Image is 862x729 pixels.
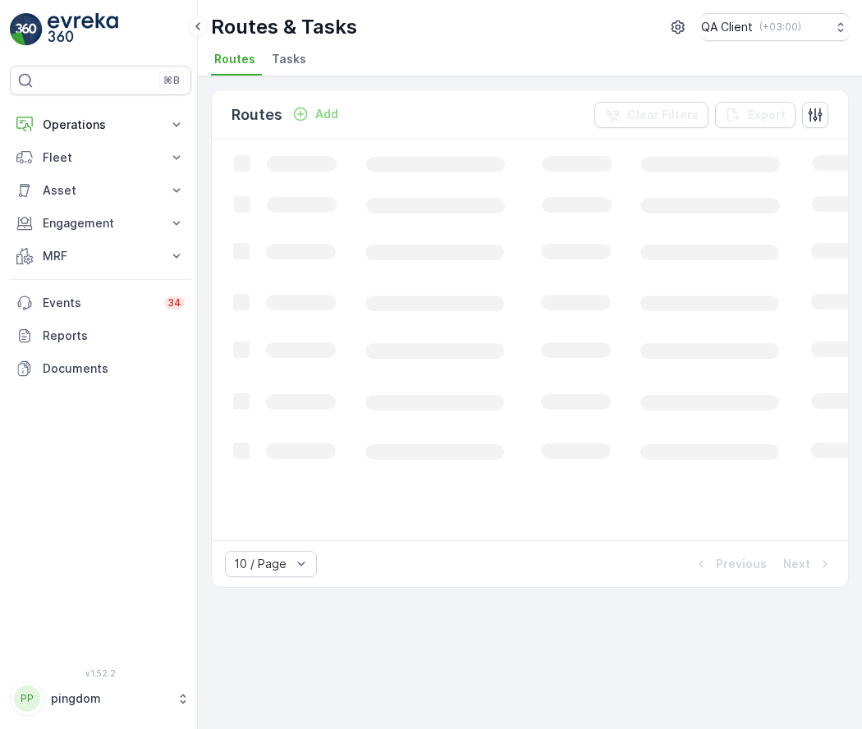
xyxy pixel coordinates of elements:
p: MRF [43,248,158,264]
a: Events34 [10,287,191,319]
button: Previous [691,554,768,574]
p: Events [43,295,154,311]
p: 34 [167,296,181,309]
button: Asset [10,174,191,207]
p: Export [748,107,786,123]
p: ( +03:00 ) [759,21,801,34]
button: Fleet [10,141,191,174]
div: PP [14,685,40,712]
a: Documents [10,352,191,385]
span: Routes [214,51,255,67]
p: pingdom [51,690,168,707]
p: ⌘B [163,74,180,87]
a: Reports [10,319,191,352]
p: Engagement [43,215,158,232]
p: Fleet [43,149,158,166]
p: Routes & Tasks [211,14,357,40]
p: Previous [716,556,767,572]
button: Operations [10,108,191,141]
p: Clear Filters [627,107,699,123]
button: Engagement [10,207,191,240]
button: MRF [10,240,191,273]
p: QA Client [701,19,753,35]
p: Next [783,556,810,572]
button: Add [286,104,345,124]
button: PPpingdom [10,681,191,716]
p: Routes [232,103,282,126]
p: Operations [43,117,158,133]
p: Asset [43,182,158,199]
span: Tasks [272,51,306,67]
img: logo_light-DOdMpM7g.png [48,13,118,46]
p: Documents [43,360,185,377]
span: v 1.52.2 [10,668,191,678]
button: Export [715,102,796,128]
button: QA Client(+03:00) [701,13,849,41]
p: Reports [43,328,185,344]
img: logo [10,13,43,46]
button: Clear Filters [594,102,708,128]
p: Add [315,106,338,122]
button: Next [782,554,835,574]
